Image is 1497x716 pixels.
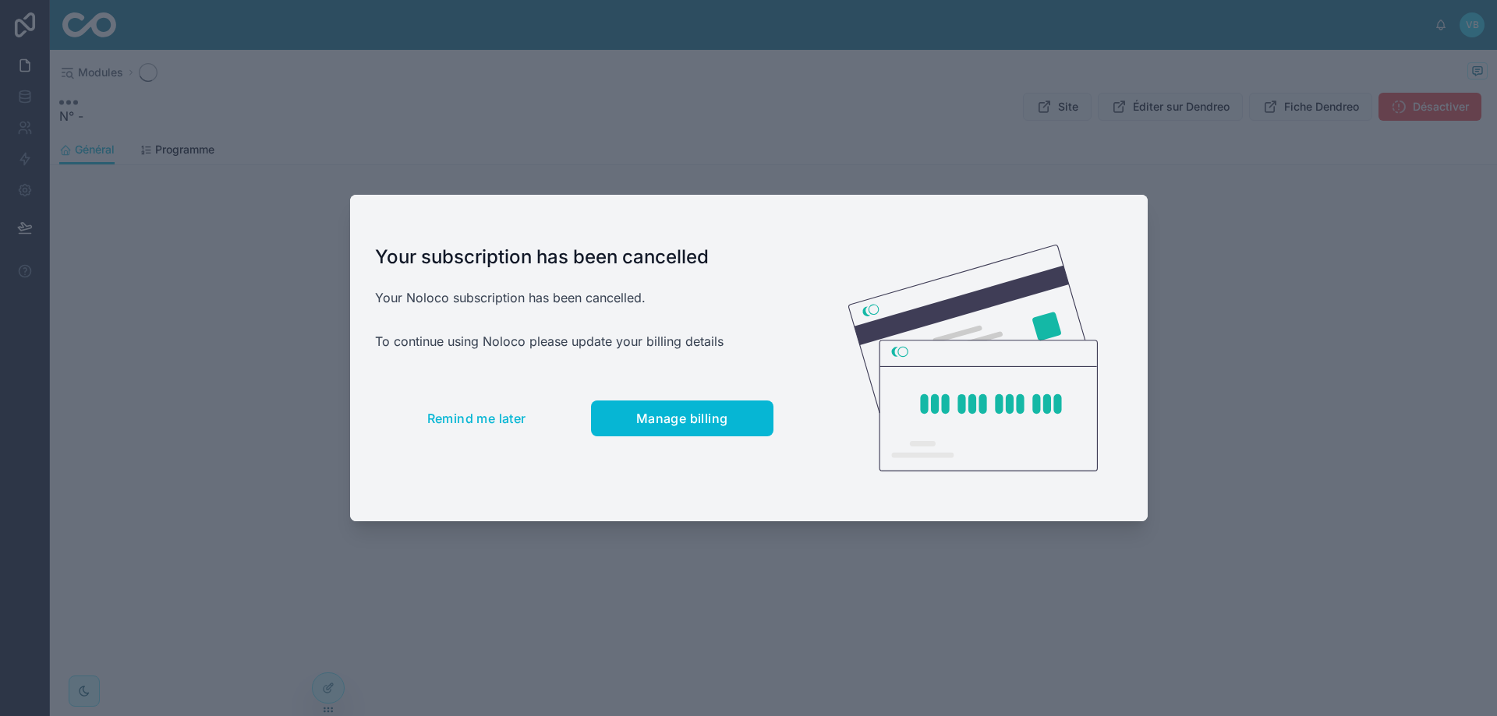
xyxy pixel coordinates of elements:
[375,245,773,270] h1: Your subscription has been cancelled
[591,400,773,436] button: Manage billing
[427,411,526,426] span: Remind me later
[375,332,773,351] p: To continue using Noloco please update your billing details
[375,400,579,436] button: Remind me later
[375,288,773,307] p: Your Noloco subscription has been cancelled.
[636,411,728,426] span: Manage billing
[848,245,1098,472] img: Credit card illustration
